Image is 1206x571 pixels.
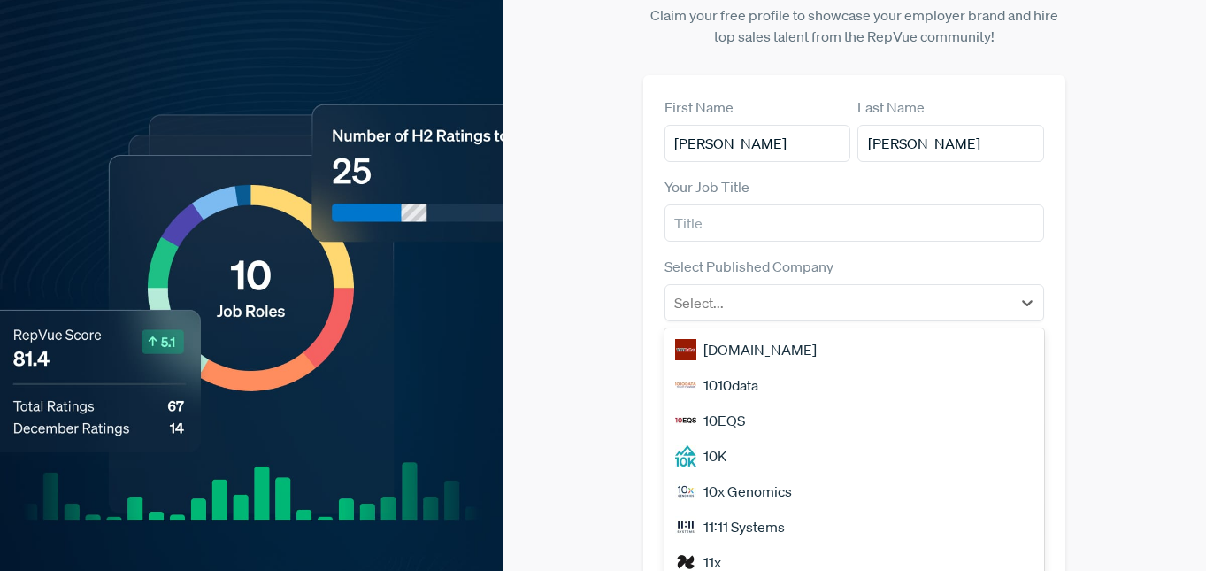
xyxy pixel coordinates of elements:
[675,374,696,396] img: 1010data
[664,367,1044,403] div: 1010data
[675,339,696,360] img: 1000Bulbs.com
[664,96,734,118] label: First Name
[675,410,696,431] img: 10EQS
[664,204,1044,242] input: Title
[664,438,1044,474] div: 10K
[664,256,833,277] label: Select Published Company
[664,509,1044,544] div: 11:11 Systems
[664,332,1044,367] div: [DOMAIN_NAME]
[664,403,1044,438] div: 10EQS
[675,481,696,502] img: 10x Genomics
[857,125,1044,162] input: Last Name
[643,4,1065,47] p: Claim your free profile to showcase your employer brand and hire top sales talent from the RepVue...
[664,176,749,197] label: Your Job Title
[857,96,925,118] label: Last Name
[675,445,696,467] img: 10K
[675,516,696,537] img: 11:11 Systems
[664,125,851,162] input: First Name
[664,474,1044,509] div: 10x Genomics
